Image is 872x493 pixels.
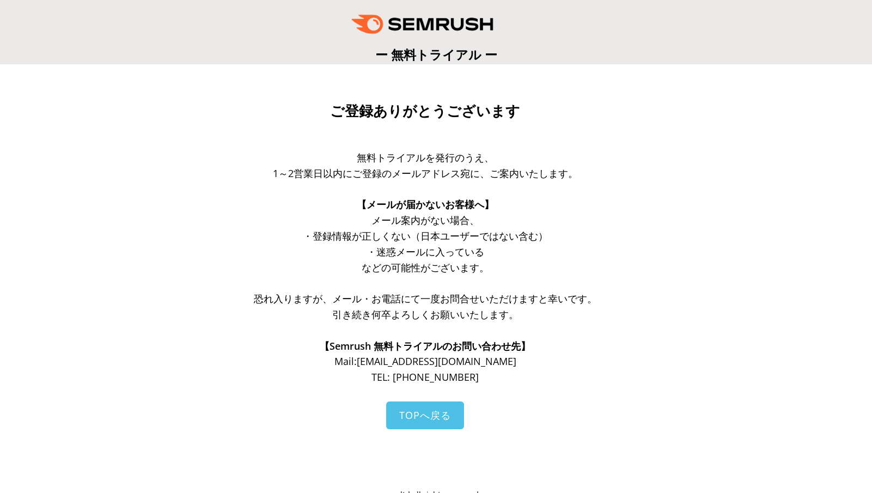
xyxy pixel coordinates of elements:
[273,167,578,180] span: 1～2営業日以内にご登録のメールアドレス宛に、ご案内いたします。
[375,46,497,63] span: ー 無料トライアル ー
[367,245,484,258] span: ・迷惑メールに入っている
[254,292,597,305] span: 恐れ入りますが、メール・お電話にて一度お問合せいただけますと幸いです。
[357,198,494,211] span: 【メールが届かないお客様へ】
[332,308,519,321] span: 引き続き何卒よろしくお願いいたします。
[371,214,479,227] span: メール案内がない場合、
[330,103,520,119] span: ご登録ありがとうございます
[357,151,494,164] span: 無料トライアルを発行のうえ、
[334,355,516,368] span: Mail: [EMAIL_ADDRESS][DOMAIN_NAME]
[362,261,489,274] span: などの可能性がございます。
[320,339,530,352] span: 【Semrush 無料トライアルのお問い合わせ先】
[386,401,464,429] a: TOPへ戻る
[371,370,479,384] span: TEL: [PHONE_NUMBER]
[399,409,451,422] span: TOPへ戻る
[303,229,548,242] span: ・登録情報が正しくない（日本ユーザーではない含む）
